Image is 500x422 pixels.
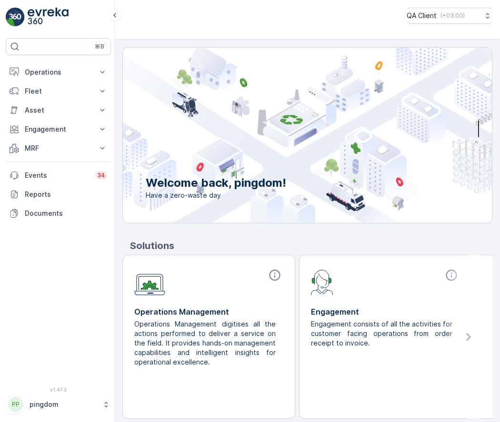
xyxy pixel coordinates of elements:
[134,269,165,296] img: module-icon
[146,175,286,191] p: Welcome back, pingdom!
[25,190,107,199] p: Reports
[6,8,25,27] img: logo
[25,105,92,115] p: Asset
[6,101,111,120] button: Asset
[134,319,276,367] p: Operations Management digitises all the actions performed to deliver a service on the field. It p...
[311,319,452,348] p: Engagement consists of all the activities for customer facing operations from order receipt to in...
[146,191,286,200] span: Have a zero-waste day
[30,400,98,409] p: pingdom
[25,209,107,218] p: Documents
[6,82,111,101] button: Fleet
[28,8,69,27] img: logo_light-DOdMpM7g.png
[95,43,104,50] p: ⌘B
[25,86,92,96] p: Fleet
[311,269,333,295] img: module-icon
[6,120,111,139] button: Engagement
[6,139,111,158] button: MRF
[25,125,92,134] p: Engagement
[407,8,492,24] button: QA Client(+03:00)
[130,239,492,253] p: Solutions
[6,204,111,223] a: Documents
[6,387,111,393] span: v 1.47.3
[25,67,92,77] p: Operations
[6,185,111,204] a: Reports
[6,63,111,82] button: Operations
[6,394,111,414] button: PPpingdom
[311,306,460,317] p: Engagement
[407,11,437,20] p: QA Client
[25,144,92,153] p: MRF
[80,48,492,223] img: city illustration
[6,166,111,185] a: Events34
[440,12,465,19] p: ( +03:00 )
[97,172,105,179] p: 34
[134,306,283,317] p: Operations Management
[25,171,90,180] p: Events
[8,397,23,412] div: PP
